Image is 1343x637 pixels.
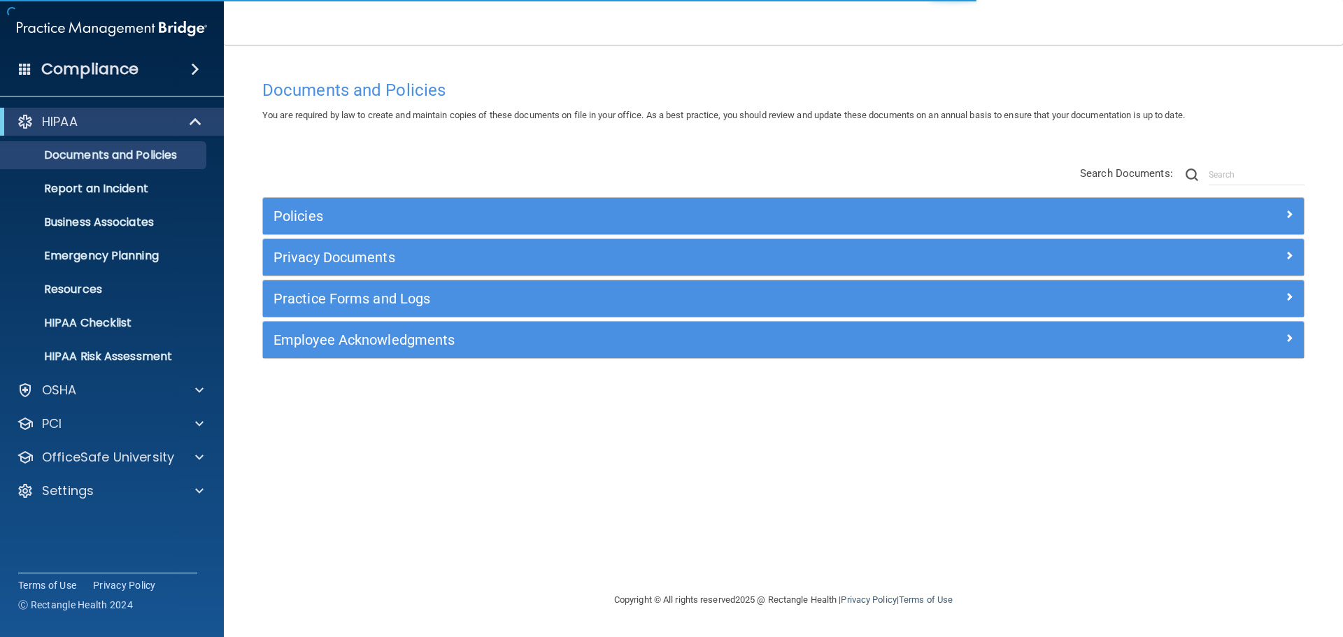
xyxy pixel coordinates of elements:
p: Report an Incident [9,182,200,196]
a: Practice Forms and Logs [273,287,1293,310]
a: Employee Acknowledgments [273,329,1293,351]
a: HIPAA [17,113,203,130]
h5: Employee Acknowledgments [273,332,1033,348]
p: OfficeSafe University [42,449,174,466]
div: Copyright © All rights reserved 2025 @ Rectangle Health | | [528,578,1039,622]
p: HIPAA [42,113,78,130]
a: OfficeSafe University [17,449,204,466]
a: PCI [17,415,204,432]
a: Privacy Policy [93,578,156,592]
h5: Practice Forms and Logs [273,291,1033,306]
h5: Policies [273,208,1033,224]
a: Privacy Documents [273,246,1293,269]
p: Settings [42,482,94,499]
img: ic-search.3b580494.png [1186,169,1198,181]
p: Documents and Policies [9,148,200,162]
a: Terms of Use [18,578,76,592]
a: Settings [17,482,204,499]
a: Policies [273,205,1293,227]
p: Emergency Planning [9,249,200,263]
p: HIPAA Checklist [9,316,200,330]
p: Business Associates [9,215,200,229]
p: PCI [42,415,62,432]
span: Search Documents: [1080,167,1173,180]
p: OSHA [42,382,77,399]
input: Search [1209,164,1305,185]
p: Resources [9,282,200,296]
h4: Documents and Policies [262,81,1305,99]
p: HIPAA Risk Assessment [9,350,200,364]
h4: Compliance [41,59,138,79]
h5: Privacy Documents [273,250,1033,265]
a: Terms of Use [899,594,953,605]
span: Ⓒ Rectangle Health 2024 [18,598,133,612]
a: OSHA [17,382,204,399]
img: PMB logo [17,15,207,43]
a: Privacy Policy [841,594,896,605]
span: You are required by law to create and maintain copies of these documents on file in your office. ... [262,110,1185,120]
